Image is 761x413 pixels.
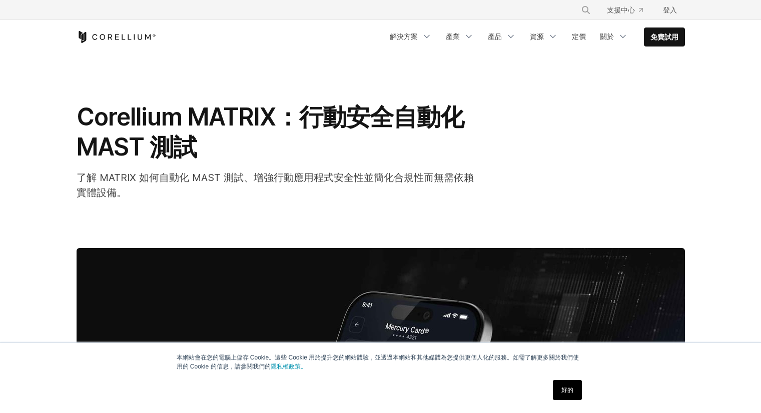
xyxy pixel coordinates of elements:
a: 科雷利姆之家 [77,31,156,43]
div: 導航選單 [569,1,685,19]
font: 登入 [663,5,677,14]
font: 產業 [446,32,460,40]
font: 定價 [572,32,586,40]
font: 好的 [561,386,573,393]
font: Corellium MATRIX：行動安全自動化 MAST 測試 [77,102,464,161]
font: 本網站會在您的電腦上儲存 Cookie。這些 Cookie 用於提升您的網站體驗，並透過本網站和其他媒體為您提供更個人化的服務。如需了解更多關於我們使用的 Cookie 的信息，請參閱我們的 [177,354,579,370]
div: 導航選單 [384,27,685,46]
font: 免費試用 [650,32,678,41]
font: 關於 [600,32,614,40]
font: 資源 [530,32,544,40]
font: 產品 [488,32,502,40]
a: 隱私權政策。 [271,363,307,370]
font: 了解 MATRIX 如何自動化 MAST 測試、增強行動應用程式安全性並簡化合規性而無需依賴實體設備。 [77,171,474,198]
font: 解決方案 [390,32,418,40]
button: 搜尋 [577,1,595,19]
a: 好的 [553,380,582,400]
font: 支援中心 [607,5,635,14]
